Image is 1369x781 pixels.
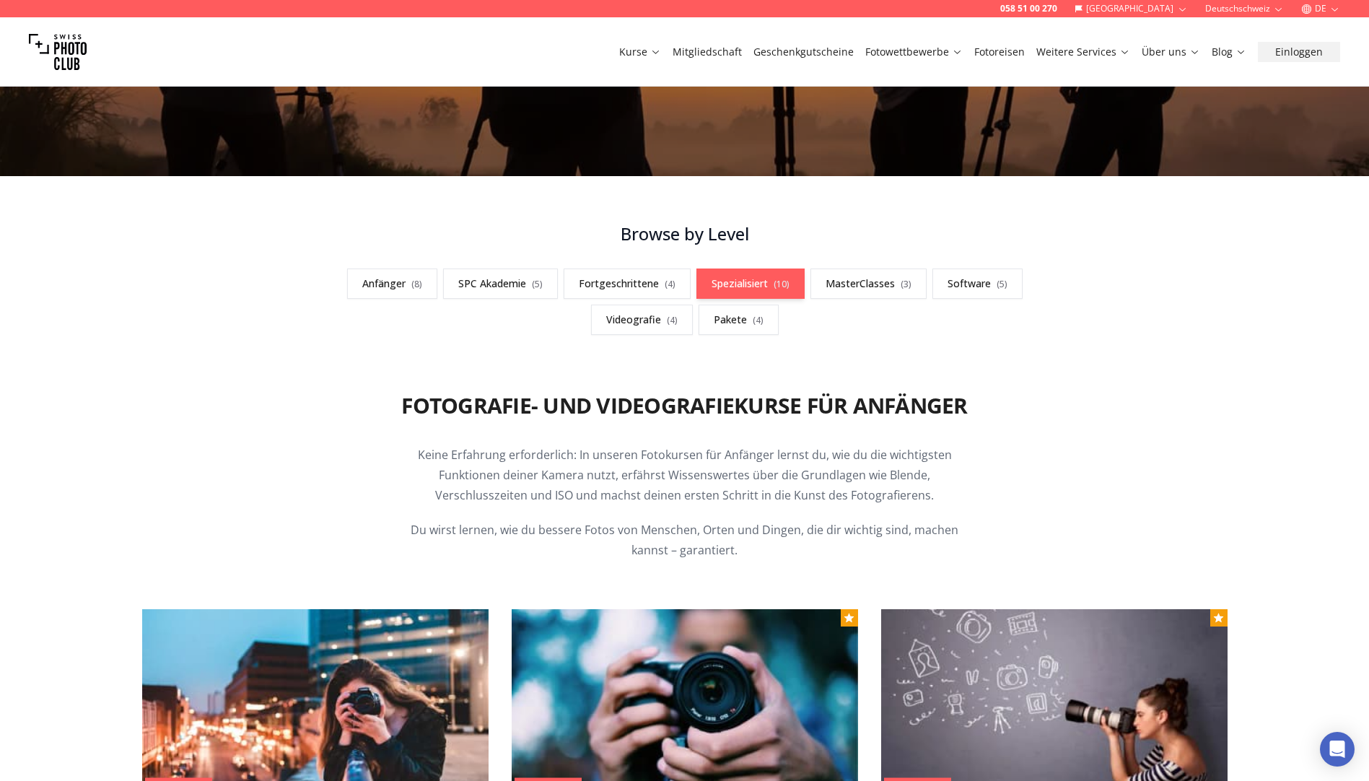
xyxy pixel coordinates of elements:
button: Einloggen [1258,42,1340,62]
a: SPC Akademie(5) [443,269,558,299]
a: Pakete(4) [699,305,779,335]
div: Open Intercom Messenger [1320,732,1355,767]
h2: Fotografie- und Videografiekurse für Anfänger [401,393,967,419]
button: Kurse [613,42,667,62]
span: ( 8 ) [411,278,422,290]
a: Geschenkgutscheine [753,45,854,59]
a: Fortgeschrittene(4) [564,269,691,299]
a: Fotoreisen [974,45,1025,59]
span: ( 5 ) [997,278,1007,290]
button: Weitere Services [1031,42,1136,62]
a: MasterClasses(3) [810,269,927,299]
a: 058 51 00 270 [1000,3,1057,14]
a: Spezialisiert(10) [696,269,805,299]
span: ( 3 ) [901,278,911,290]
p: Du wirst lernen, wie du bessere Fotos von Menschen, Orten und Dingen, die dir wichtig sind, mache... [408,520,962,560]
button: Geschenkgutscheine [748,42,860,62]
button: Fotowettbewerbe [860,42,968,62]
button: Über uns [1136,42,1206,62]
button: Blog [1206,42,1252,62]
span: ( 4 ) [667,314,678,326]
a: Mitgliedschaft [673,45,742,59]
img: Swiss photo club [29,23,87,81]
p: Keine Erfahrung erforderlich: In unseren Fotokursen für Anfänger lernst du, wie du die wichtigste... [408,445,962,505]
span: ( 4 ) [753,314,764,326]
span: ( 4 ) [665,278,675,290]
a: Software(5) [932,269,1023,299]
span: ( 5 ) [532,278,543,290]
a: Über uns [1142,45,1200,59]
span: ( 10 ) [774,278,790,290]
a: Videografie(4) [591,305,693,335]
button: Fotoreisen [968,42,1031,62]
a: Blog [1212,45,1246,59]
a: Anfänger(8) [347,269,437,299]
a: Fotowettbewerbe [865,45,963,59]
a: Weitere Services [1036,45,1130,59]
a: Kurse [619,45,661,59]
button: Mitgliedschaft [667,42,748,62]
h3: Browse by Level [327,222,1043,245]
